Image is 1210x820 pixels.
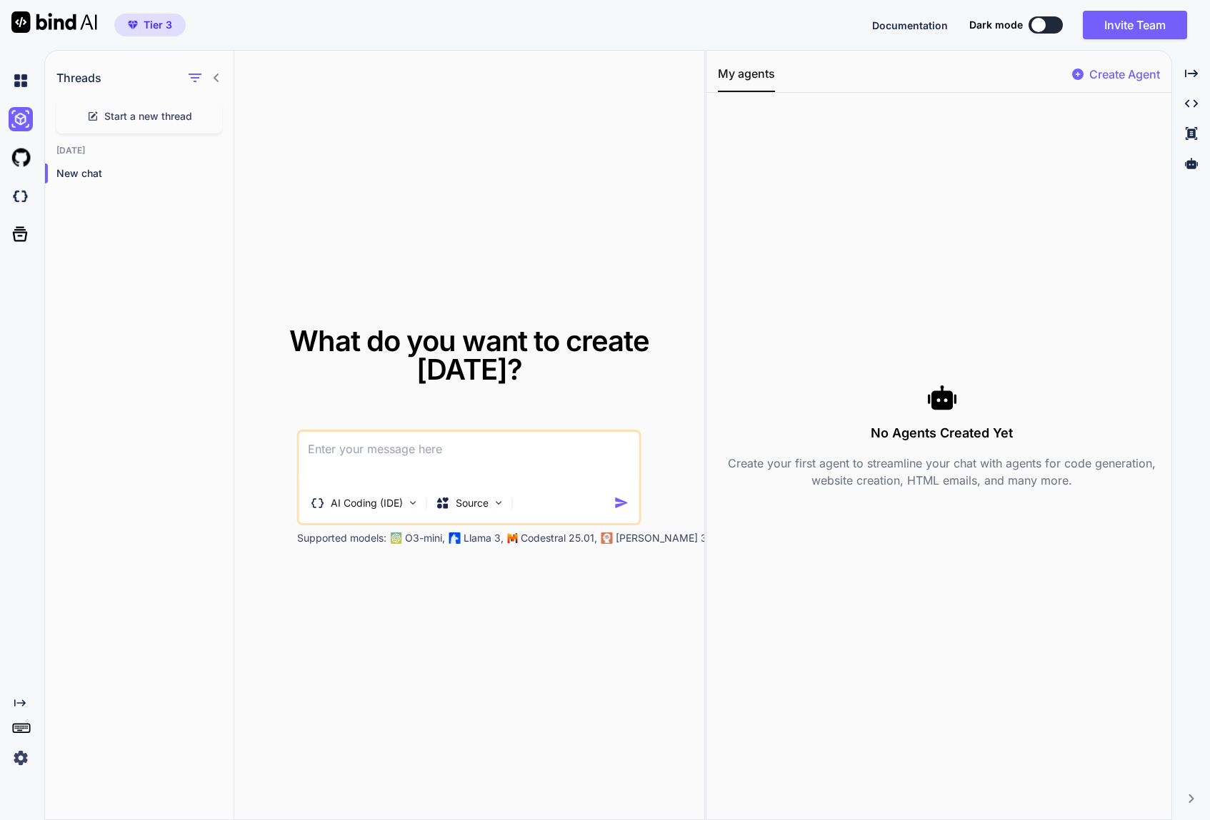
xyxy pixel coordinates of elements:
p: Supported models: [297,531,386,545]
img: settings [9,746,33,770]
span: Dark mode [969,18,1023,32]
img: ai-studio [9,107,33,131]
span: Start a new thread [104,109,192,123]
img: Llama2 [449,532,461,544]
h2: [DATE] [45,145,234,156]
p: Codestral 25.01, [521,531,597,545]
p: [PERSON_NAME] 3.7 Sonnet, [616,531,754,545]
button: premiumTier 3 [114,14,186,36]
p: Create your first agent to streamline your chat with agents for code generation, website creation... [718,455,1166,489]
h3: No Agents Created Yet [718,423,1166,443]
img: icon [614,495,629,510]
img: GPT-4 [391,532,402,544]
button: My agents [718,65,775,92]
span: What do you want to create [DATE]? [289,323,649,387]
button: Invite Team [1083,11,1187,39]
p: Create Agent [1089,66,1160,83]
img: Pick Models [493,497,505,509]
img: Pick Tools [407,497,419,509]
img: githubLight [9,146,33,170]
button: Documentation [872,18,948,33]
img: Bind AI [11,11,97,33]
p: O3-mini, [405,531,445,545]
img: darkCloudIdeIcon [9,184,33,208]
span: Tier 3 [144,18,172,32]
h1: Threads [56,69,101,86]
img: Mistral-AI [508,533,518,543]
p: Llama 3, [464,531,504,545]
img: claude [601,532,613,544]
img: premium [128,21,138,29]
p: Source [456,496,489,510]
img: chat [9,69,33,93]
p: AI Coding (IDE) [331,496,403,510]
span: Documentation [872,19,948,31]
p: New chat [56,166,234,181]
